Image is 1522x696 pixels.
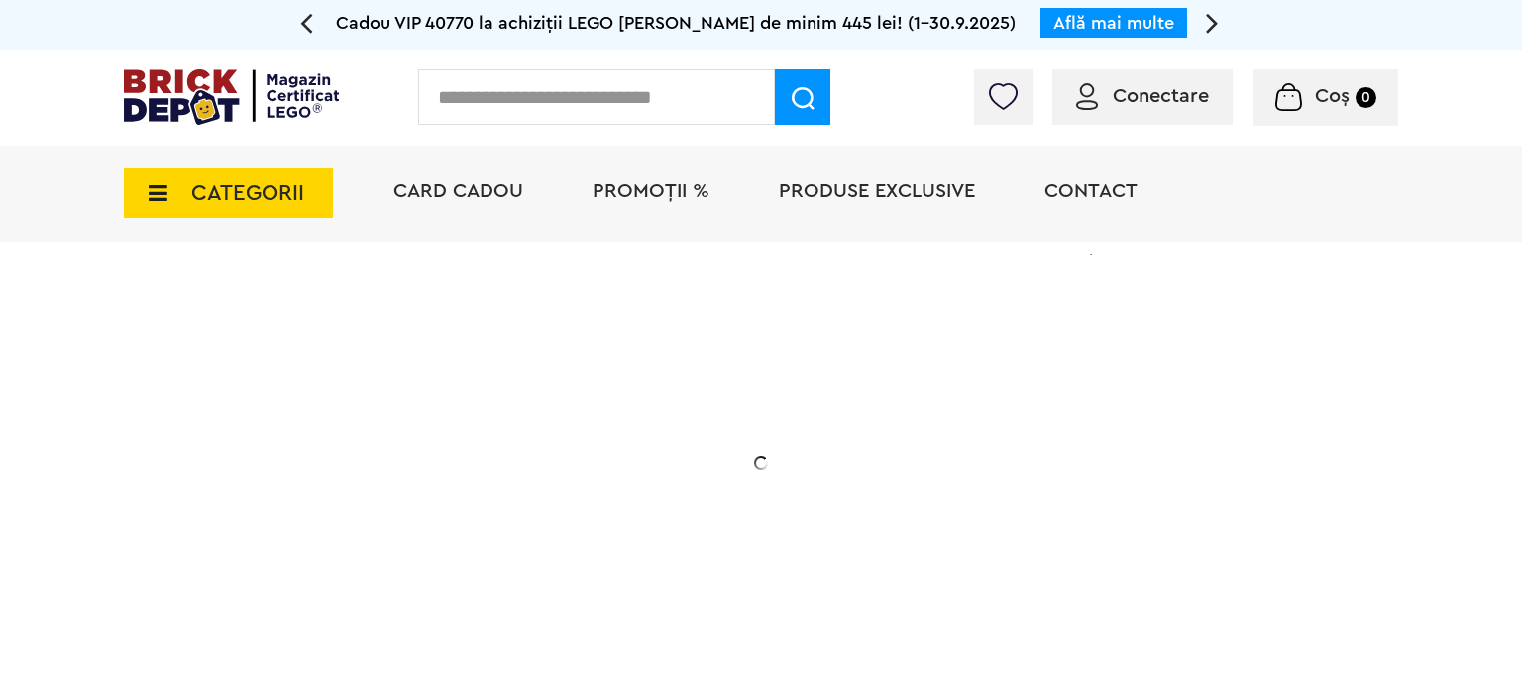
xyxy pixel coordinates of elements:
[393,181,523,201] a: Card Cadou
[191,182,304,204] span: CATEGORII
[1044,181,1138,201] a: Contact
[1076,86,1209,106] a: Conectare
[779,181,975,201] a: Produse exclusive
[593,181,709,201] a: PROMOȚII %
[336,14,1016,32] span: Cadou VIP 40770 la achiziții LEGO [PERSON_NAME] de minim 445 lei! (1-30.9.2025)
[1113,86,1209,106] span: Conectare
[1356,87,1376,108] small: 0
[1053,14,1174,32] a: Află mai multe
[265,441,661,524] h2: La două seturi LEGO de adulți achiziționate din selecție! În perioada 12 - [DATE]!
[265,349,661,421] h1: 20% Reducere!
[1315,86,1350,106] span: Coș
[265,568,661,593] div: Explorează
